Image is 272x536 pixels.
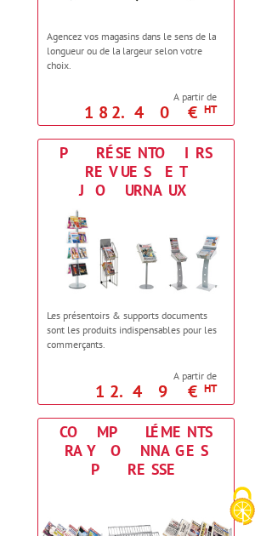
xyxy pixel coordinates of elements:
span: A partir de [47,90,217,104]
span: A partir de [47,369,217,383]
sup: HT [204,381,217,396]
p: Agencez vos magasins dans le sens de la longueur ou de la largeur selon votre choix. [47,29,225,72]
p: 12.49 € [38,386,217,396]
sup: HT [204,102,217,117]
div: Présentoirs revues et journaux [42,144,229,200]
img: Présentoirs revues et journaux [38,204,234,299]
p: Les présentoirs & supports documents sont les produits indispensables pour les commerçants. [47,308,225,351]
button: Cookies (fenêtre modale) [212,478,272,536]
a: Présentoirs revues et journaux Présentoirs revues et journaux Les présentoirs & supports document... [37,139,235,405]
img: Cookies (fenêtre modale) [221,485,263,527]
div: Compléments rayonnages presse [42,423,229,479]
p: 182.40 € [38,107,217,117]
